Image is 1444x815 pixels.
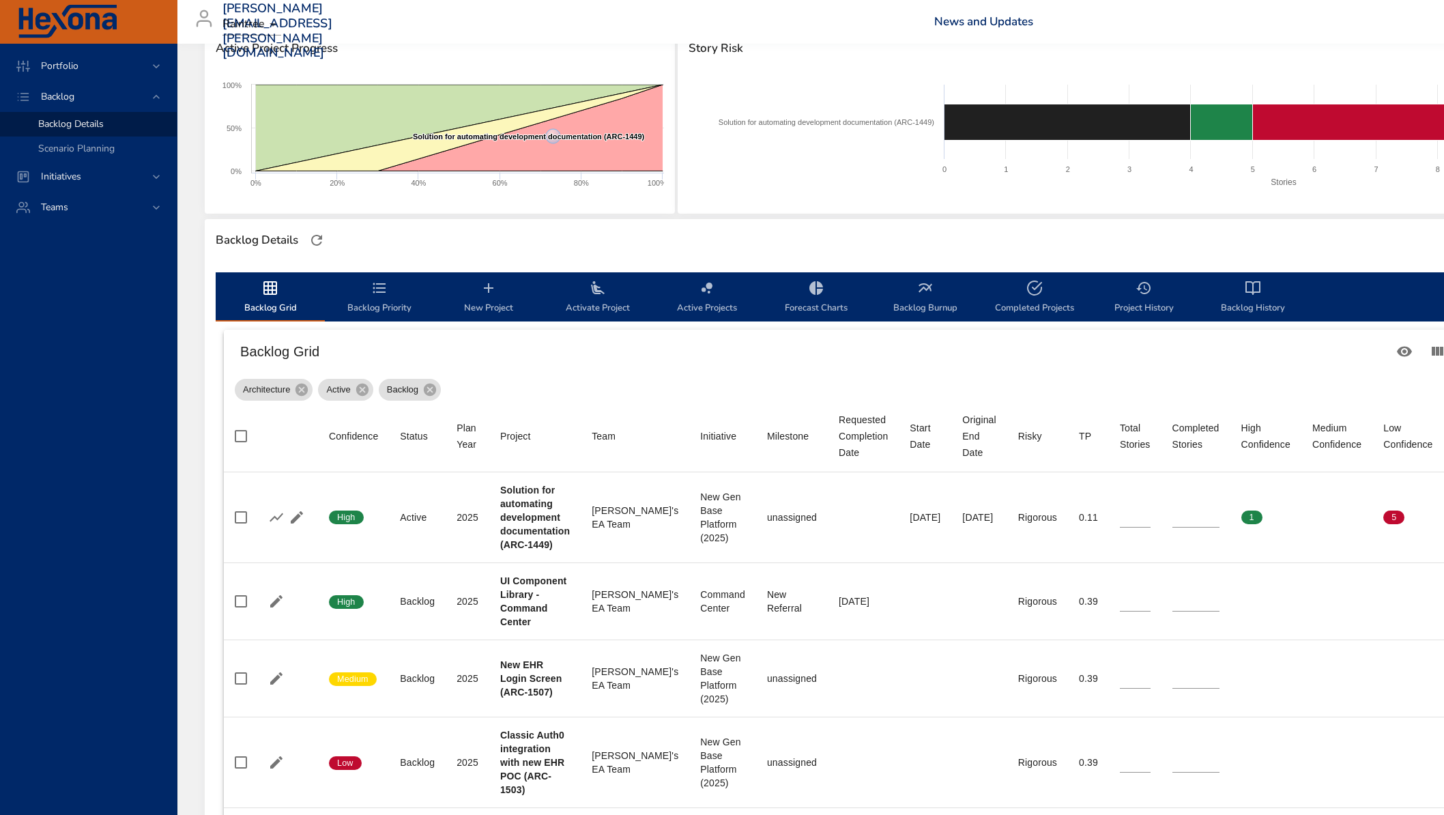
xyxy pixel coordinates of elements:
[1271,177,1296,187] text: Stories
[592,428,616,444] div: Sort
[250,179,261,187] text: 0%
[442,280,535,316] span: New Project
[767,428,809,444] div: Sort
[767,428,817,444] span: Milestone
[962,412,996,461] div: Original End Date
[1120,420,1151,453] div: Sort
[1241,420,1290,453] div: High Confidence
[16,5,119,39] img: Hexona
[1079,428,1091,444] div: Sort
[1172,420,1219,453] div: Completed Stories
[767,511,817,524] div: unassigned
[224,280,317,316] span: Backlog Grid
[1207,280,1299,316] span: Backlog History
[962,511,996,524] div: [DATE]
[1018,511,1057,524] div: Rigorous
[411,179,426,187] text: 40%
[330,179,345,187] text: 20%
[1079,756,1098,769] div: 0.39
[1018,756,1057,769] div: Rigorous
[379,383,427,397] span: Backlog
[222,14,281,35] div: Raintree
[1383,420,1432,453] div: Low Confidence
[400,428,428,444] div: Status
[1018,595,1057,608] div: Rigorous
[500,659,562,698] b: New EHR Login Screen (ARC-1507)
[457,511,478,524] div: 2025
[1251,165,1255,173] text: 5
[30,90,85,103] span: Backlog
[767,672,817,685] div: unassigned
[379,379,441,401] div: Backlog
[910,420,940,453] div: Sort
[500,428,570,444] span: Project
[329,511,364,524] span: High
[1065,165,1069,173] text: 2
[500,428,531,444] div: Sort
[287,507,307,528] button: Edit Project Details
[500,575,566,627] b: UI Component Library - Command Center
[700,735,745,790] div: New Gen Base Platform (2025)
[1079,511,1098,524] div: 0.11
[413,132,645,141] text: Solution for automating development documentation (ARC-1449)
[457,420,478,453] div: Sort
[266,752,287,773] button: Edit Project Details
[1018,672,1057,685] div: Rigorous
[1312,511,1333,524] span: 0
[30,59,89,72] span: Portfolio
[1120,420,1151,453] div: Total Stories
[1079,428,1091,444] div: TP
[400,428,435,444] span: Status
[942,165,947,173] text: 0
[592,428,616,444] div: Team
[400,672,435,685] div: Backlog
[38,117,104,130] span: Backlog Details
[227,124,242,132] text: 50%
[1018,428,1042,444] div: Sort
[988,280,1081,316] span: Completed Projects
[318,383,358,397] span: Active
[1004,165,1008,173] text: 1
[1312,165,1316,173] text: 6
[500,485,570,550] b: Solution for automating development documentation (ARC-1449)
[574,179,589,187] text: 80%
[839,412,888,461] div: Sort
[30,170,92,183] span: Initiatives
[1312,420,1361,453] div: Medium Confidence
[1312,420,1361,453] div: Sort
[1079,428,1098,444] span: TP
[700,428,736,444] div: Sort
[457,595,478,608] div: 2025
[700,651,745,706] div: New Gen Base Platform (2025)
[30,201,79,214] span: Teams
[457,756,478,769] div: 2025
[240,341,1388,362] h6: Backlog Grid
[770,280,863,316] span: Forecast Charts
[700,588,745,615] div: Command Center
[500,730,564,795] b: Classic Auth0 integration with new EHR POC (ARC-1503)
[1097,280,1190,316] span: Project History
[306,230,327,251] button: Refresh Page
[839,595,888,608] div: [DATE]
[222,81,242,89] text: 100%
[400,428,428,444] div: Sort
[592,588,678,615] div: [PERSON_NAME]'s EA Team
[1172,420,1219,453] div: Sort
[400,756,435,769] div: Backlog
[592,665,678,692] div: [PERSON_NAME]'s EA Team
[1018,428,1042,444] div: Risky
[329,673,377,685] span: Medium
[1388,335,1421,368] button: Standard Views
[1436,165,1440,173] text: 8
[400,595,435,608] div: Backlog
[329,596,364,608] span: High
[400,511,435,524] div: Active
[767,588,817,615] div: New Referral
[700,428,745,444] span: Initiative
[910,420,940,453] div: Start Date
[329,428,378,444] span: Confidence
